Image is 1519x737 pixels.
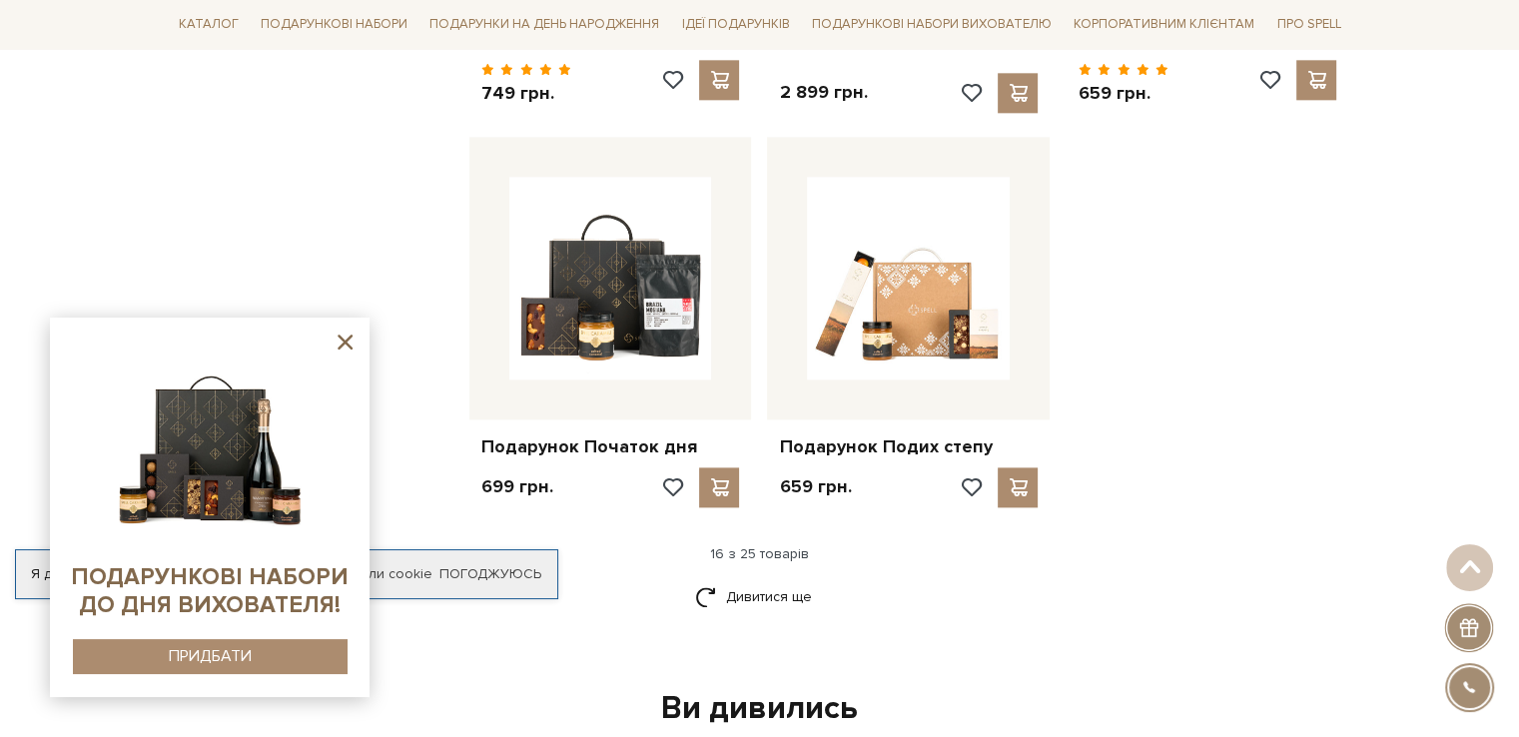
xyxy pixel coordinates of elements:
[342,565,432,582] a: файли cookie
[421,10,667,41] a: Подарунки на День народження
[804,8,1060,42] a: Подарункові набори вихователю
[183,688,1337,730] div: Ви дивились
[481,82,572,105] p: 749 грн.
[695,579,825,614] a: Дивитися ще
[779,81,867,104] p: 2 899 грн.
[253,10,415,41] a: Подарункові набори
[439,565,541,583] a: Погоджуюсь
[16,565,557,583] div: Я дозволяю [DOMAIN_NAME] використовувати
[171,10,247,41] a: Каталог
[481,475,553,498] p: 699 грн.
[481,435,740,458] a: Подарунок Початок дня
[779,435,1038,458] a: Подарунок Подих степу
[673,10,797,41] a: Ідеї подарунків
[779,475,851,498] p: 659 грн.
[1078,82,1168,105] p: 659 грн.
[163,545,1357,563] div: 16 з 25 товарів
[1066,8,1262,42] a: Корпоративним клієнтам
[1268,10,1348,41] a: Про Spell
